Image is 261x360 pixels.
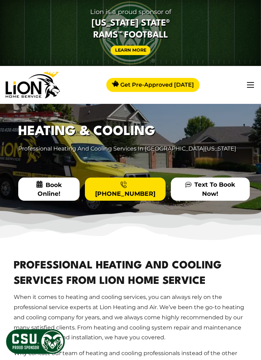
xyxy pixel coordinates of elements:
[106,78,200,92] a: Get Pre-Approved [DATE]
[5,328,66,355] img: CSU Sponsor Badge
[111,46,150,55] a: Learn More
[18,178,80,201] span: Book Online!
[171,178,250,201] a: Text To Book Now!
[83,18,178,41] span: [US_STATE] State® Rams™ Football
[85,178,166,201] a: [PHONE_NUMBER]
[83,6,178,18] span: Lion is a proud sponsor of
[6,72,60,98] img: Lion Home Service
[14,258,247,290] h2: Professional Heating And Cooling Services From Lion Home Service
[18,145,243,153] p: Professional Heating And Cooling Services In [GEOGRAPHIC_DATA][US_STATE]
[18,122,243,142] h1: Heating & Cooling
[14,292,247,343] p: When it comes to heating and cooling services, you can always rely on the professional service ex...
